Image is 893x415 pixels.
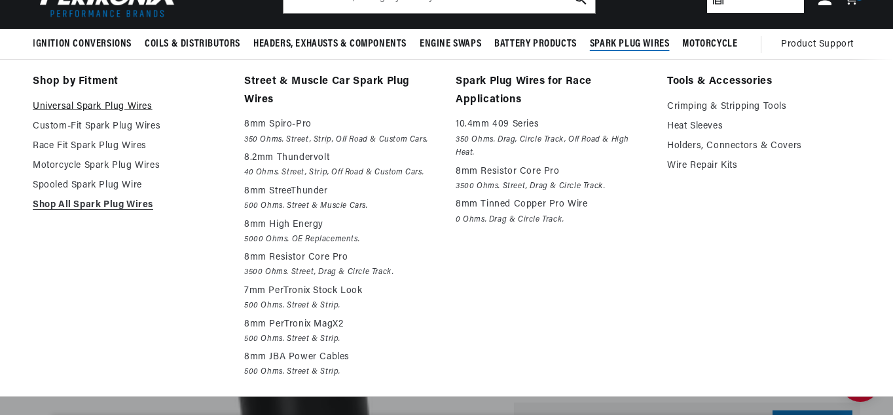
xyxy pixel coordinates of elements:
a: Spark Plug Wires for Race Applications [456,73,649,109]
em: 500 Ohms. Street & Muscle Cars. [244,199,437,213]
span: Ignition Conversions [33,37,132,51]
a: Universal Spark Plug Wires [33,99,226,115]
a: 7mm PerTronix Stock Look 500 Ohms. Street & Strip. [244,283,437,313]
a: Shop by Fitment [33,73,226,91]
a: 8mm StreeThunder 500 Ohms. Street & Muscle Cars. [244,184,437,213]
em: 5000 Ohms. OE Replacements. [244,233,437,247]
span: Engine Swaps [420,37,481,51]
em: 350 Ohms. Drag, Circle Track, Off Road & High Heat. [456,133,649,160]
a: 8mm PerTronix MagX2 500 Ohms. Street & Strip. [244,317,437,346]
p: 8mm Resistor Core Pro [456,164,649,180]
p: 8mm Spiro-Pro [244,117,437,132]
p: 8mm JBA Power Cables [244,349,437,365]
a: Heat Sleeves [667,119,860,134]
em: 40 Ohms. Street, Strip, Off Road & Custom Cars. [244,166,437,180]
span: Coils & Distributors [145,37,240,51]
a: 8mm Resistor Core Pro 3500 Ohms. Street, Drag & Circle Track. [456,164,649,193]
em: 350 Ohms. Street, Strip, Off Road & Custom Cars. [244,133,437,147]
span: Battery Products [494,37,577,51]
a: Tools & Accessories [667,73,860,91]
p: 8mm PerTronix MagX2 [244,317,437,332]
a: Motorcycle Spark Plug Wires [33,158,226,174]
p: 7mm PerTronix Stock Look [244,283,437,299]
summary: Engine Swaps [413,29,488,60]
em: 500 Ohms. Street & Strip. [244,332,437,346]
summary: Product Support [781,29,860,60]
summary: Headers, Exhausts & Components [247,29,413,60]
a: Custom-Fit Spark Plug Wires [33,119,226,134]
a: 8mm High Energy 5000 Ohms. OE Replacements. [244,217,437,247]
em: 0 Ohms. Drag & Circle Track. [456,213,649,227]
a: 10.4mm 409 Series 350 Ohms. Drag, Circle Track, Off Road & High Heat. [456,117,649,159]
span: Product Support [781,37,854,52]
summary: Spark Plug Wires [583,29,676,60]
a: Spooled Spark Plug Wire [33,178,226,193]
p: 8mm High Energy [244,217,437,233]
em: 3500 Ohms. Street, Drag & Circle Track. [456,180,649,193]
a: Shop All Spark Plug Wires [33,197,226,213]
p: 8mm StreeThunder [244,184,437,199]
a: 8mm Tinned Copper Pro Wire 0 Ohms. Drag & Circle Track. [456,197,649,226]
em: 500 Ohms. Street & Strip. [244,365,437,379]
a: Wire Repair Kits [667,158,860,174]
em: 500 Ohms. Street & Strip. [244,299,437,313]
a: 8mm Spiro-Pro 350 Ohms. Street, Strip, Off Road & Custom Cars. [244,117,437,146]
a: Crimping & Stripping Tools [667,99,860,115]
summary: Motorcycle [676,29,744,60]
a: 8.2mm Thundervolt 40 Ohms. Street, Strip, Off Road & Custom Cars. [244,150,437,180]
summary: Ignition Conversions [33,29,138,60]
p: 8mm Resistor Core Pro [244,250,437,266]
em: 3500 Ohms. Street, Drag & Circle Track. [244,266,437,279]
span: Spark Plug Wires [590,37,670,51]
span: Motorcycle [682,37,737,51]
span: Headers, Exhausts & Components [253,37,407,51]
a: Holders, Connectors & Covers [667,138,860,154]
a: Street & Muscle Car Spark Plug Wires [244,73,437,109]
p: 10.4mm 409 Series [456,117,649,132]
p: 8.2mm Thundervolt [244,150,437,166]
a: 8mm Resistor Core Pro 3500 Ohms. Street, Drag & Circle Track. [244,250,437,279]
a: 8mm JBA Power Cables 500 Ohms. Street & Strip. [244,349,437,379]
a: Race Fit Spark Plug Wires [33,138,226,154]
summary: Battery Products [488,29,583,60]
summary: Coils & Distributors [138,29,247,60]
p: 8mm Tinned Copper Pro Wire [456,197,649,212]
